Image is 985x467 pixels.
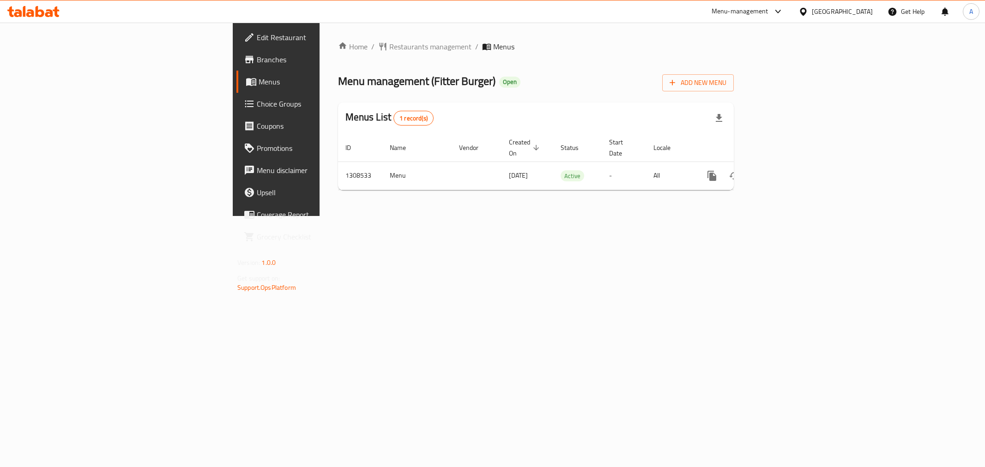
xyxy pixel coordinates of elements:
[345,142,363,153] span: ID
[257,231,390,242] span: Grocery Checklist
[653,142,683,153] span: Locale
[236,137,397,159] a: Promotions
[236,115,397,137] a: Coupons
[382,162,452,190] td: Menu
[237,281,296,293] a: Support.OpsPlatform
[670,77,726,89] span: Add New Menu
[338,71,496,91] span: Menu management ( Fitter Burger )
[257,143,390,154] span: Promotions
[237,257,260,269] span: Version:
[723,165,745,187] button: Change Status
[236,226,397,248] a: Grocery Checklist
[257,120,390,132] span: Coupons
[509,169,528,181] span: [DATE]
[694,134,797,162] th: Actions
[712,6,768,17] div: Menu-management
[389,41,471,52] span: Restaurants management
[237,272,280,284] span: Get support on:
[602,162,646,190] td: -
[701,165,723,187] button: more
[257,209,390,220] span: Coverage Report
[499,77,520,88] div: Open
[493,41,514,52] span: Menus
[394,114,433,123] span: 1 record(s)
[561,170,584,181] div: Active
[236,26,397,48] a: Edit Restaurant
[236,181,397,204] a: Upsell
[561,171,584,181] span: Active
[236,93,397,115] a: Choice Groups
[236,71,397,93] a: Menus
[345,110,434,126] h2: Menus List
[261,257,276,269] span: 1.0.0
[236,159,397,181] a: Menu disclaimer
[390,142,418,153] span: Name
[257,165,390,176] span: Menu disclaimer
[708,107,730,129] div: Export file
[257,187,390,198] span: Upsell
[393,111,434,126] div: Total records count
[969,6,973,17] span: A
[257,54,390,65] span: Branches
[812,6,873,17] div: [GEOGRAPHIC_DATA]
[338,134,797,190] table: enhanced table
[509,137,542,159] span: Created On
[499,78,520,86] span: Open
[459,142,490,153] span: Vendor
[662,74,734,91] button: Add New Menu
[259,76,390,87] span: Menus
[378,41,471,52] a: Restaurants management
[257,98,390,109] span: Choice Groups
[609,137,635,159] span: Start Date
[236,48,397,71] a: Branches
[236,204,397,226] a: Coverage Report
[338,41,734,52] nav: breadcrumb
[646,162,694,190] td: All
[561,142,591,153] span: Status
[257,32,390,43] span: Edit Restaurant
[475,41,478,52] li: /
